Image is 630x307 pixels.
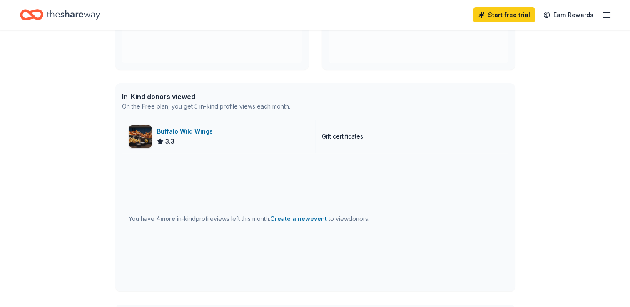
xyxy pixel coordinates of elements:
[122,92,290,102] div: In-Kind donors viewed
[157,126,216,136] div: Buffalo Wild Wings
[156,215,175,222] span: 4 more
[129,214,369,224] div: You have in-kind profile views left this month.
[129,125,152,148] img: Image for Buffalo Wild Wings
[270,215,369,222] span: to view donors .
[270,214,327,224] button: Create a newevent
[20,5,100,25] a: Home
[322,131,363,141] div: Gift certificates
[165,136,174,146] span: 3.3
[473,7,535,22] a: Start free trial
[122,102,290,111] div: On the Free plan, you get 5 in-kind profile views each month.
[538,7,598,22] a: Earn Rewards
